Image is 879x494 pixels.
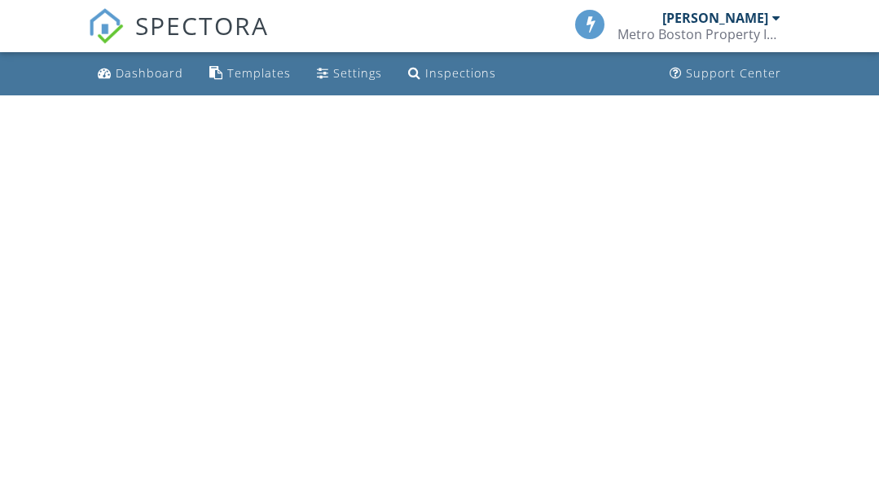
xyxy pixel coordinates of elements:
a: Settings [310,59,389,89]
a: Inspections [402,59,503,89]
div: Inspections [425,65,496,81]
div: Dashboard [116,65,183,81]
a: Support Center [663,59,788,89]
div: Settings [333,65,382,81]
span: SPECTORA [135,8,269,42]
div: Templates [227,65,291,81]
div: Support Center [686,65,781,81]
div: [PERSON_NAME] [662,10,768,26]
a: SPECTORA [88,22,269,56]
div: Metro Boston Property Inspections, Inc. [617,26,780,42]
img: The Best Home Inspection Software - Spectora [88,8,124,44]
a: Dashboard [91,59,190,89]
a: Templates [203,59,297,89]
